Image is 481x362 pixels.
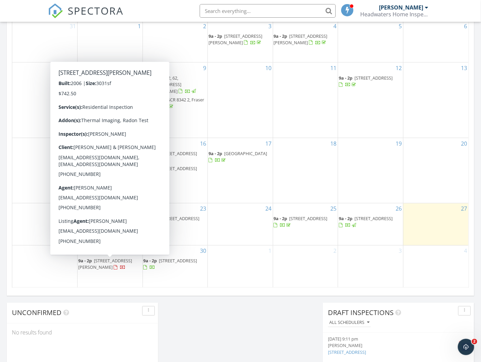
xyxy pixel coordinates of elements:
a: 9a - 1:30p [STREET_ADDRESS][PERSON_NAME] [78,150,142,164]
a: Go to October 4, 2025 [463,246,468,257]
td: Go to September 18, 2025 [273,138,338,203]
td: Go to September 11, 2025 [273,63,338,138]
td: Go to September 20, 2025 [403,138,468,203]
a: SPECTORA [48,9,123,23]
a: 9a - 1p 400 GCR 8342 2, Fraser 80442 [144,96,207,111]
a: Go to September 30, 2025 [199,246,208,257]
a: 8a - 9a 30, 52, 62, [STREET_ADDRESS][PERSON_NAME] [144,75,197,94]
span: 400 GCR 8342 2, Fraser 80442 [144,97,204,109]
div: No results found [7,324,158,342]
a: Go to September 20, 2025 [460,138,468,149]
a: Go to September 12, 2025 [394,63,403,73]
a: Go to September 3, 2025 [267,21,273,32]
td: Go to September 9, 2025 [143,63,208,138]
a: 12p - 4p [STREET_ADDRESS] [144,215,207,230]
a: Go to September 19, 2025 [394,138,403,149]
a: 9a - 1p [STREET_ADDRESS] [78,74,142,89]
div: [PERSON_NAME] [379,4,424,11]
div: [PERSON_NAME] [328,343,446,349]
a: Go to September 26, 2025 [394,203,403,214]
a: 9a - 1p 400 GCR 8342 2, Fraser 80442 [144,97,204,109]
span: [STREET_ADDRESS][PERSON_NAME] [78,150,138,163]
span: Draft Inspections [328,308,394,317]
a: 9a - 2p [STREET_ADDRESS] [339,216,393,228]
span: 9a - 2p [144,258,157,264]
iframe: Intercom live chat [458,339,474,355]
a: 4p - 5p [STREET_ADDRESS] [144,165,207,179]
a: 12p - 4p [STREET_ADDRESS] [144,216,200,228]
span: [STREET_ADDRESS] [159,150,197,157]
a: Go to September 24, 2025 [264,203,273,214]
a: Go to September 1, 2025 [137,21,143,32]
td: Go to September 15, 2025 [78,138,143,203]
a: Go to September 17, 2025 [264,138,273,149]
a: [STREET_ADDRESS] [328,349,366,356]
td: Go to September 3, 2025 [208,21,273,63]
img: The Best Home Inspection Software - Spectora [48,3,63,18]
a: Go to September 7, 2025 [71,63,77,73]
span: [STREET_ADDRESS] [159,165,197,171]
span: 9a - 2p [274,216,287,222]
td: Go to October 2, 2025 [273,246,338,287]
a: Go to September 21, 2025 [68,203,77,214]
span: 9a - 2p [78,258,92,264]
a: 9a - 2p [STREET_ADDRESS][PERSON_NAME] [274,32,337,47]
td: Go to September 21, 2025 [12,203,78,246]
td: Go to September 30, 2025 [143,246,208,287]
td: Go to September 26, 2025 [338,203,403,246]
span: 8a - 9a [144,75,157,81]
span: [STREET_ADDRESS] [162,216,200,222]
a: Go to September 25, 2025 [329,203,338,214]
td: Go to September 28, 2025 [12,246,78,287]
td: Go to August 31, 2025 [12,21,78,63]
td: Go to September 24, 2025 [208,203,273,246]
a: 9a - 3p 374 GCR 852, Tabernash 80478 [78,216,132,228]
span: [STREET_ADDRESS][PERSON_NAME] [78,258,132,270]
span: 9a - 2p [144,150,157,157]
a: 4p - 5p [STREET_ADDRESS] [144,165,197,178]
td: Go to October 3, 2025 [338,246,403,287]
a: Go to August 31, 2025 [68,21,77,32]
span: [GEOGRAPHIC_DATA] [224,150,267,157]
a: Go to October 3, 2025 [397,246,403,257]
a: Go to September 10, 2025 [264,63,273,73]
a: 9a - 2p [STREET_ADDRESS][PERSON_NAME] [274,33,328,46]
span: 9a - 3p [78,216,92,222]
td: Go to September 19, 2025 [338,138,403,203]
td: Go to September 29, 2025 [78,246,143,287]
a: 9a - 2p [STREET_ADDRESS][PERSON_NAME] [78,257,142,272]
a: Go to September 27, 2025 [460,203,468,214]
a: Go to September 18, 2025 [329,138,338,149]
td: Go to September 17, 2025 [208,138,273,203]
span: 12p - 4p [144,216,160,222]
a: 9a - 2p [GEOGRAPHIC_DATA] [209,150,267,163]
span: [STREET_ADDRESS] [159,258,197,264]
a: Go to September 9, 2025 [202,63,208,73]
span: 2 [472,339,477,344]
a: Go to September 14, 2025 [68,138,77,149]
td: Go to September 16, 2025 [143,138,208,203]
a: Go to September 22, 2025 [134,203,143,214]
span: [STREET_ADDRESS] [289,216,328,222]
a: 9a - 2p [STREET_ADDRESS] [144,257,207,272]
a: Go to September 29, 2025 [134,246,143,257]
span: [STREET_ADDRESS] [354,75,393,81]
a: Go to September 13, 2025 [460,63,468,73]
a: 9a - 1p [STREET_ADDRESS] [78,75,132,87]
a: Go to September 5, 2025 [397,21,403,32]
td: Go to September 14, 2025 [12,138,78,203]
a: Go to September 6, 2025 [463,21,468,32]
td: Go to September 25, 2025 [273,203,338,246]
a: Go to September 23, 2025 [199,203,208,214]
td: Go to September 23, 2025 [143,203,208,246]
span: 374 GCR 852, Tabernash 80478 [78,216,120,228]
td: Go to September 10, 2025 [208,63,273,138]
td: Go to September 7, 2025 [12,63,78,138]
td: Go to September 5, 2025 [338,21,403,63]
td: Go to September 6, 2025 [403,21,468,63]
td: Go to October 1, 2025 [208,246,273,287]
span: 9a - 1:30p [78,150,98,157]
span: 9a - 2p [209,150,222,157]
a: 9a - 2p [STREET_ADDRESS][PERSON_NAME] [78,258,132,270]
span: 9a - 1p [144,97,157,103]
